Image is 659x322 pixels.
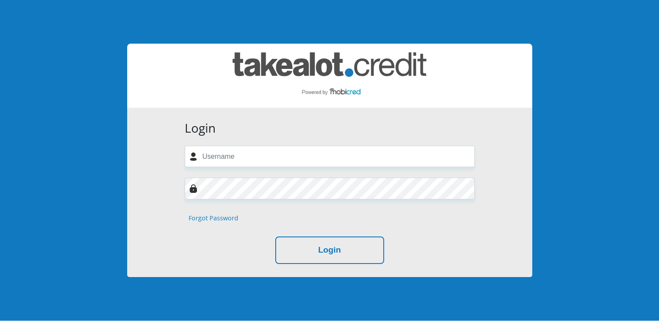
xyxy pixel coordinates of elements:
[185,146,475,167] input: Username
[233,52,426,99] img: takealot_credit logo
[189,152,198,161] img: user-icon image
[185,121,475,136] h3: Login
[189,184,198,193] img: Image
[189,213,238,223] a: Forgot Password
[275,236,384,264] button: Login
